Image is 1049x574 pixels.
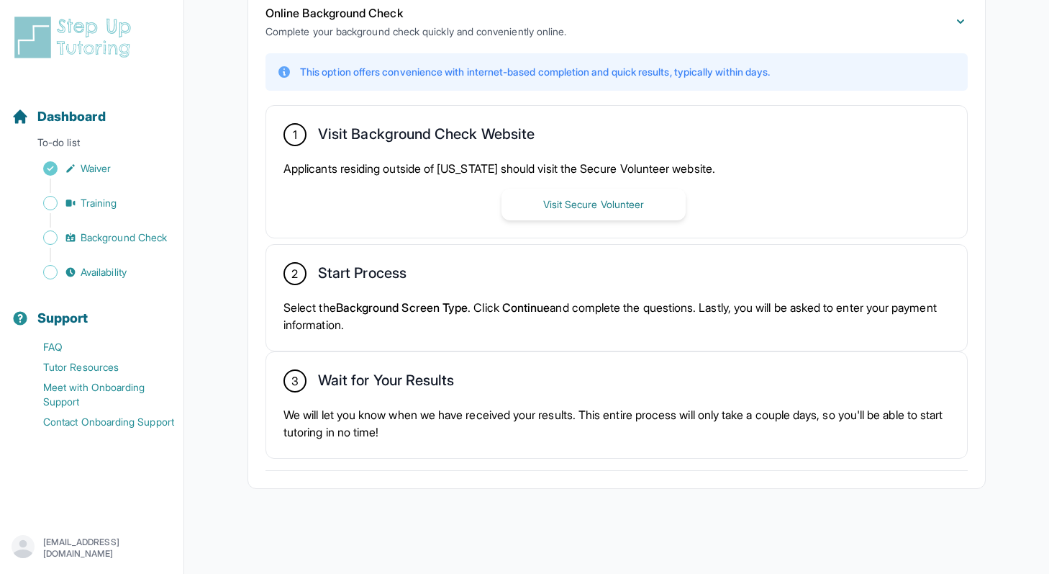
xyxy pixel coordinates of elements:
[81,230,167,245] span: Background Check
[81,161,111,176] span: Waiver
[336,300,468,315] span: Background Screen Type
[12,228,183,248] a: Background Check
[12,14,140,60] img: logo
[283,299,950,333] p: Select the . Click and complete the questions. Lastly, you will be asked to enter your payment in...
[6,135,178,156] p: To-do list
[12,107,106,127] a: Dashboard
[293,126,297,143] span: 1
[318,125,535,148] h2: Visit Background Check Website
[265,4,968,39] button: Online Background CheckComplete your background check quickly and conveniently online.
[6,285,178,334] button: Support
[37,107,106,127] span: Dashboard
[12,535,172,561] button: [EMAIL_ADDRESS][DOMAIN_NAME]
[6,84,178,133] button: Dashboard
[300,65,770,79] p: This option offers convenience with internet-based completion and quick results, typically within...
[81,196,117,210] span: Training
[12,158,183,179] a: Waiver
[12,262,183,282] a: Availability
[43,537,172,560] p: [EMAIL_ADDRESS][DOMAIN_NAME]
[502,300,550,315] span: Continue
[12,193,183,213] a: Training
[12,377,183,412] a: Meet with Onboarding Support
[291,265,298,282] span: 2
[501,189,686,220] button: Visit Secure Volunteer
[12,357,183,377] a: Tutor Resources
[12,412,183,432] a: Contact Onboarding Support
[291,372,299,390] span: 3
[318,264,407,287] h2: Start Process
[265,24,566,39] p: Complete your background check quickly and conveniently online.
[81,265,127,279] span: Availability
[283,406,950,441] p: We will let you know when we have received your results. This entire process will only take a cou...
[37,308,88,328] span: Support
[318,372,454,395] h2: Wait for Your Results
[265,6,403,20] span: Online Background Check
[12,337,183,357] a: FAQ
[501,197,686,211] a: Visit Secure Volunteer
[283,160,950,177] p: Applicants residing outside of [US_STATE] should visit the Secure Volunteer website.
